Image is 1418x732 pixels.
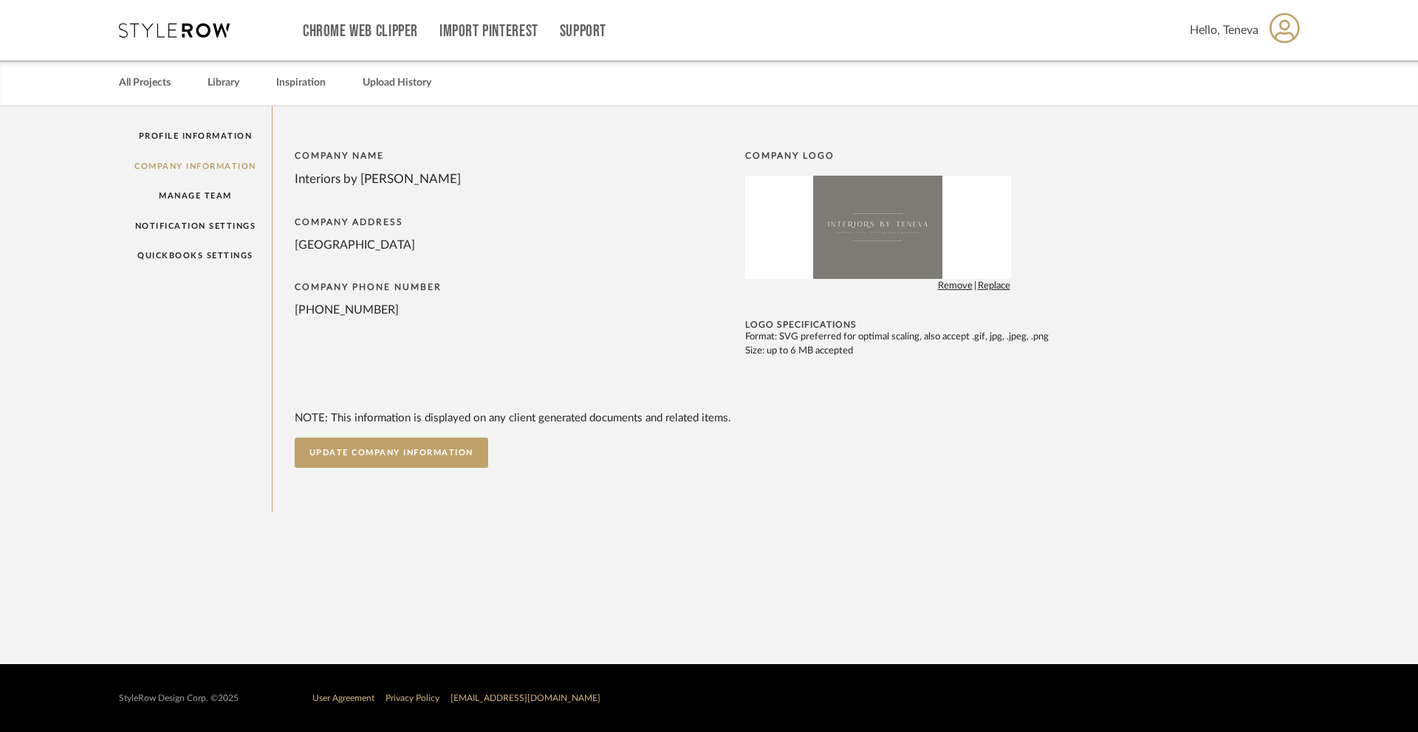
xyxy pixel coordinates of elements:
[386,694,439,702] a: Privacy Policy
[295,236,738,254] div: [GEOGRAPHIC_DATA]
[119,73,171,93] a: All Projects
[745,344,1049,359] div: Size: up to 6 MB accepted
[813,176,942,279] img: 957679e9-e10c-4f48-8484-e6517da4d156_300x200.jpg
[974,279,976,294] span: |
[295,170,738,189] div: Interiors by [PERSON_NAME]
[978,279,1010,294] span: Replace
[295,151,738,161] div: Company Name
[119,211,272,241] a: Notification Settings
[303,25,418,38] a: Chrome Web Clipper
[363,73,431,93] a: Upload History
[276,73,326,93] a: Inspiration
[312,694,374,702] a: User Agreement
[451,694,600,702] a: [EMAIL_ADDRESS][DOMAIN_NAME]
[295,438,488,468] button: UPDATE COMPANY INFORMATION
[295,217,738,227] div: Company Address
[119,181,272,211] a: Manage Team
[560,25,606,38] a: Support
[119,121,272,151] a: Profile Information
[295,301,738,319] div: [PHONE_NUMBER]
[745,151,1049,161] div: Company Logo
[439,25,538,38] a: Import Pinterest
[208,73,239,93] a: Library
[745,320,1049,330] div: Logo Specifications
[119,693,239,704] div: StyleRow Design Corp. ©2025
[745,330,1049,345] div: Format: SVG preferred for optimal scaling, also accept .gif, jpg, .jpeg, .png
[119,241,272,271] a: QuickBooks Settings
[295,410,1281,427] div: NOTE: This information is displayed on any client generated documents and related items.
[938,279,973,294] span: Remove
[295,282,738,292] div: Company Phone Number
[1190,21,1258,39] span: Hello, Teneva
